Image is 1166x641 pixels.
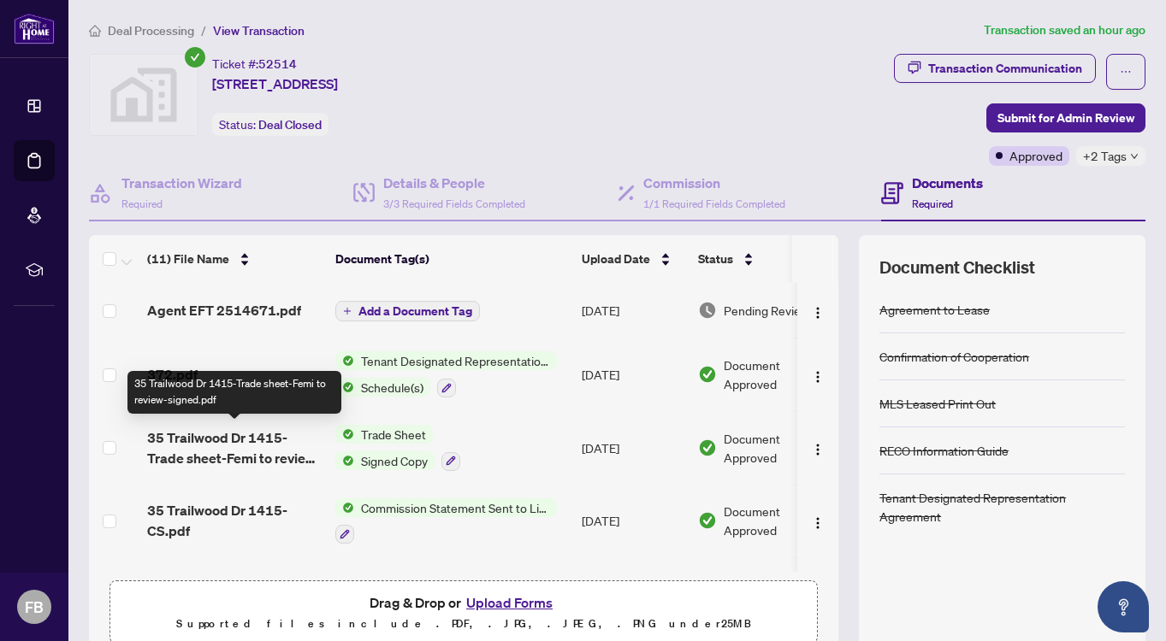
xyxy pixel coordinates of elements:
[575,235,691,283] th: Upload Date
[343,307,352,315] span: plus
[335,301,480,321] button: Add a Document Tag
[14,13,55,44] img: logo
[383,173,525,193] h4: Details & People
[575,338,691,411] td: [DATE]
[894,54,1096,83] button: Transaction Communication
[879,347,1029,366] div: Confirmation of Cooperation
[335,351,354,370] img: Status Icon
[575,485,691,558] td: [DATE]
[147,300,301,320] span: Agent EFT 2514671.pdf
[89,25,101,37] span: home
[383,197,525,210] span: 3/3 Required Fields Completed
[201,21,206,40] li: /
[25,595,44,619] span: FB
[1130,152,1139,161] span: down
[698,365,717,384] img: Document Status
[335,451,354,470] img: Status Icon
[258,117,322,132] span: Deal Closed
[328,235,575,283] th: Document Tag(s)
[213,23,305,38] span: View Transaction
[986,103,1145,132] button: Submit for Admin Review
[698,511,717,530] img: Document Status
[1083,146,1127,166] span: +2 Tags
[358,305,472,317] span: Add a Document Tag
[575,411,691,485] td: [DATE]
[698,438,717,457] img: Document Status
[643,197,785,210] span: 1/1 Required Fields Completed
[698,301,717,320] img: Document Status
[1120,66,1132,78] span: ellipsis
[335,498,557,544] button: Status IconCommission Statement Sent to Listing Brokerage
[335,425,354,444] img: Status Icon
[140,235,328,283] th: (11) File Name
[370,591,558,614] span: Drag & Drop or
[575,557,691,626] td: [DATE]
[724,502,830,539] span: Document Approved
[147,250,229,268] span: (11) File Name
[335,378,354,397] img: Status Icon
[804,434,832,462] button: Logo
[997,104,1134,132] span: Submit for Admin Review
[879,441,1009,460] div: RECO Information Guide
[354,498,557,517] span: Commission Statement Sent to Listing Brokerage
[691,235,837,283] th: Status
[811,443,825,456] img: Logo
[804,361,832,388] button: Logo
[912,197,953,210] span: Required
[335,498,354,517] img: Status Icon
[724,429,830,467] span: Document Approved
[461,591,558,614] button: Upload Forms
[724,356,830,393] span: Document Approved
[804,297,832,324] button: Logo
[90,55,198,135] img: svg%3e
[879,300,990,319] div: Agreement to Lease
[335,351,557,397] button: Status IconTenant Designated Representation AgreementStatus IconSchedule(s)
[879,394,996,413] div: MLS Leased Print Out
[108,23,194,38] span: Deal Processing
[212,74,338,94] span: [STREET_ADDRESS]
[127,371,341,414] div: 35 Trailwood Dr 1415-Trade sheet-Femi to review-signed.pdf
[928,55,1082,82] div: Transaction Communication
[879,488,1125,526] div: Tenant Designated Representation Agreement
[212,113,328,136] div: Status:
[804,507,832,534] button: Logo
[582,250,650,268] span: Upload Date
[147,427,322,468] span: 35 Trailwood Dr 1415-Trade sheet-Femi to review-signed.pdf
[147,571,322,612] span: 35 Trailwood Dr 1415-Trade sheet-Femi to review.pdf
[811,306,825,320] img: Logo
[698,250,733,268] span: Status
[879,256,1035,279] span: Document Checklist
[335,425,460,471] button: Status IconTrade SheetStatus IconSigned Copy
[1098,581,1149,632] button: Open asap
[354,378,430,397] span: Schedule(s)
[354,351,557,370] span: Tenant Designated Representation Agreement
[643,173,785,193] h4: Commission
[147,500,322,541] span: 35 Trailwood Dr 1415-CS.pdf
[912,173,983,193] h4: Documents
[335,300,480,322] button: Add a Document Tag
[354,451,435,470] span: Signed Copy
[121,614,807,634] p: Supported files include .PDF, .JPG, .JPEG, .PNG under 25 MB
[811,516,825,530] img: Logo
[121,197,163,210] span: Required
[1009,146,1062,165] span: Approved
[121,173,242,193] h4: Transaction Wizard
[212,54,297,74] div: Ticket #:
[724,301,809,320] span: Pending Review
[354,425,433,444] span: Trade Sheet
[811,370,825,384] img: Logo
[258,56,297,72] span: 52514
[984,21,1145,40] article: Transaction saved an hour ago
[575,283,691,338] td: [DATE]
[185,47,205,68] span: check-circle
[147,364,198,385] span: 372.pdf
